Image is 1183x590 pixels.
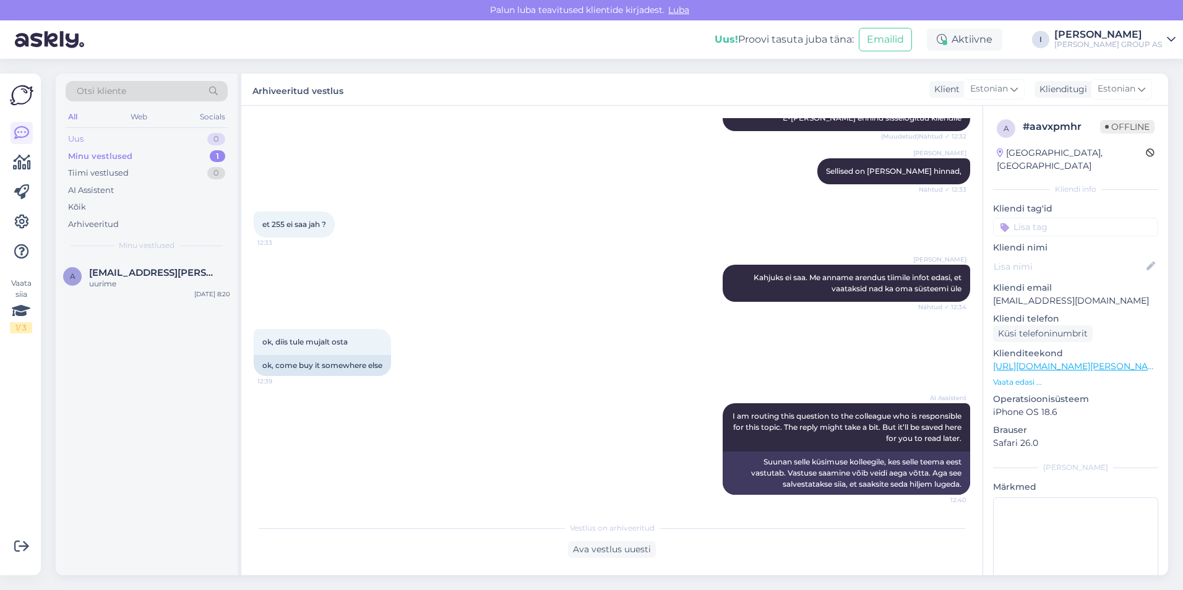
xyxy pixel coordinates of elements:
label: Arhiveeritud vestlus [252,81,343,98]
span: 12:33 [257,238,304,247]
span: A [70,271,75,281]
div: Kõik [68,201,86,213]
div: AI Assistent [68,184,114,197]
p: Operatsioonisüsteem [993,393,1158,406]
div: [PERSON_NAME] GROUP AS [1054,40,1162,49]
div: Web [128,109,150,125]
span: (Muudetud) Nähtud ✓ 12:32 [881,132,966,141]
img: Askly Logo [10,83,33,107]
div: Vaata siia [10,278,32,333]
span: [PERSON_NAME] [913,148,966,158]
p: iPhone OS 18.6 [993,406,1158,419]
p: Kliendi telefon [993,312,1158,325]
div: I [1032,31,1049,48]
span: Nähtud ✓ 12:33 [919,185,966,194]
p: Klienditeekond [993,347,1158,360]
p: Vaata edasi ... [993,377,1158,388]
p: Kliendi nimi [993,241,1158,254]
div: Uus [68,133,84,145]
p: Brauser [993,424,1158,437]
div: uurime [89,278,230,289]
div: Arhiveeritud [68,218,119,231]
div: Klient [929,83,960,96]
div: [PERSON_NAME] [1054,30,1162,40]
p: Kliendi tag'id [993,202,1158,215]
span: [PERSON_NAME] [913,255,966,264]
span: Minu vestlused [119,240,174,251]
div: Küsi telefoninumbrit [993,325,1093,342]
span: a [1004,124,1009,133]
button: Emailid [859,28,912,51]
div: Minu vestlused [68,150,132,163]
div: 0 [207,167,225,179]
span: 12:40 [920,495,966,505]
div: Proovi tasuta juba täna: [715,32,854,47]
div: Socials [197,109,228,125]
div: All [66,109,80,125]
span: Sellised on [PERSON_NAME] hinnad, [826,166,961,176]
div: 0 [207,133,225,145]
span: Vestlus on arhiveeritud [570,523,655,534]
span: Alina.lanman@gmail.com [89,267,218,278]
span: Kahjuks ei saa. Me anname arendus tiimile infot edasi, et vaataksid nad ka oma süsteemi üle [754,273,963,293]
a: [PERSON_NAME][PERSON_NAME] GROUP AS [1054,30,1176,49]
p: Märkmed [993,481,1158,494]
div: 1 / 3 [10,322,32,333]
div: Suunan selle küsimuse kolleegile, kes selle teema eest vastutab. Vastuse saamine võib veidi aega ... [723,451,970,495]
div: [GEOGRAPHIC_DATA], [GEOGRAPHIC_DATA] [997,147,1146,173]
a: [URL][DOMAIN_NAME][PERSON_NAME] [993,361,1164,372]
span: Nähtud ✓ 12:34 [918,302,966,312]
input: Lisa tag [993,218,1158,236]
b: Uus! [715,33,738,45]
div: Klienditugi [1035,83,1087,96]
div: [DATE] 8:20 [194,289,230,299]
div: 1 [210,150,225,163]
div: Kliendi info [993,184,1158,195]
span: Estonian [970,82,1008,96]
div: [PERSON_NAME] [993,462,1158,473]
input: Lisa nimi [994,260,1144,273]
span: I am routing this question to the colleague who is responsible for this topic. The reply might ta... [733,411,963,443]
p: [EMAIL_ADDRESS][DOMAIN_NAME] [993,294,1158,307]
div: ok, come buy it somewhere else [254,355,391,376]
span: Otsi kliente [77,85,126,98]
span: Offline [1100,120,1155,134]
div: Aktiivne [927,28,1002,51]
span: Luba [665,4,693,15]
div: # aavxpmhr [1023,119,1100,134]
div: Tiimi vestlused [68,167,129,179]
span: et 255 ei saa jah ? [262,220,326,229]
p: Kliendi email [993,281,1158,294]
span: ok, diis tule mujalt osta [262,337,348,346]
span: AI Assistent [920,393,966,403]
div: Ava vestlus uuesti [568,541,656,558]
span: Estonian [1098,82,1135,96]
span: 12:39 [257,377,304,386]
p: Safari 26.0 [993,437,1158,450]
